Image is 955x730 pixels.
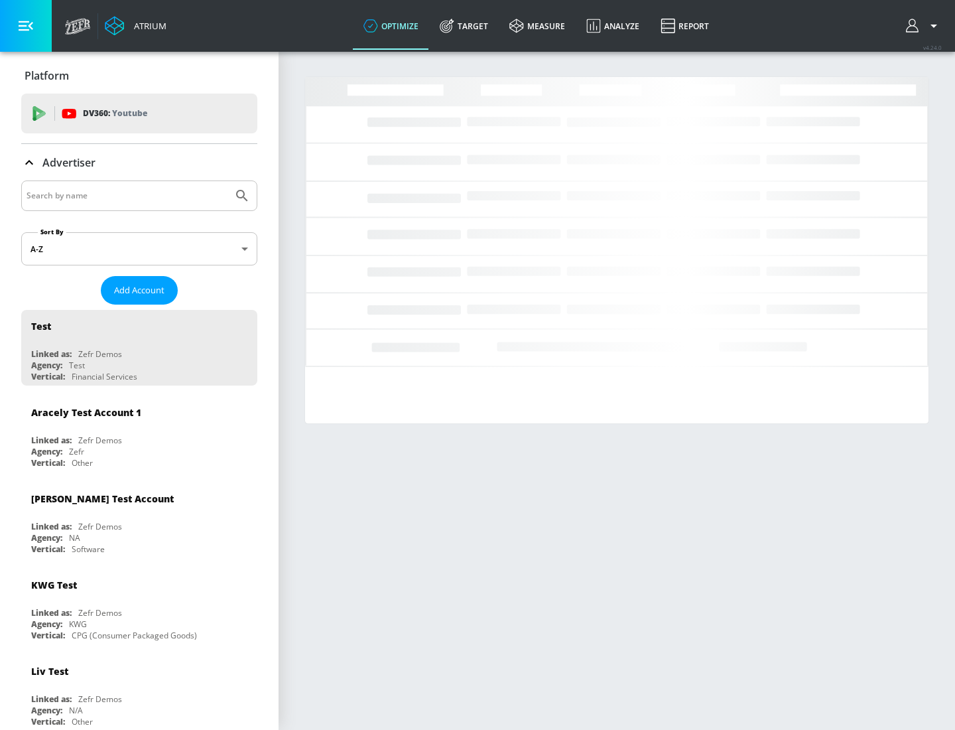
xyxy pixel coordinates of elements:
[21,94,257,133] div: DV360: Youtube
[69,532,80,544] div: NA
[21,396,257,472] div: Aracely Test Account 1Linked as:Zefr DemosAgency:ZefrVertical:Other
[31,406,141,419] div: Aracely Test Account 1
[31,716,65,727] div: Vertical:
[69,619,87,630] div: KWG
[21,57,257,94] div: Platform
[31,435,72,446] div: Linked as:
[78,694,122,705] div: Zefr Demos
[69,360,85,371] div: Test
[21,144,257,181] div: Advertiser
[576,2,650,50] a: Analyze
[31,579,77,591] div: KWG Test
[31,521,72,532] div: Linked as:
[83,106,147,121] p: DV360:
[31,630,65,641] div: Vertical:
[31,665,68,678] div: Liv Test
[69,446,84,457] div: Zefr
[101,276,178,305] button: Add Account
[78,348,122,360] div: Zefr Demos
[650,2,720,50] a: Report
[72,544,105,555] div: Software
[499,2,576,50] a: measure
[31,371,65,382] div: Vertical:
[114,283,164,298] span: Add Account
[31,360,62,371] div: Agency:
[31,694,72,705] div: Linked as:
[31,457,65,469] div: Vertical:
[31,705,62,716] div: Agency:
[31,348,72,360] div: Linked as:
[21,569,257,644] div: KWG TestLinked as:Zefr DemosAgency:KWGVertical:CPG (Consumer Packaged Goods)
[72,371,137,382] div: Financial Services
[21,232,257,265] div: A-Z
[72,630,197,641] div: CPG (Consumer Packaged Goods)
[21,310,257,386] div: TestLinked as:Zefr DemosAgency:TestVertical:Financial Services
[105,16,166,36] a: Atrium
[72,457,93,469] div: Other
[21,482,257,558] div: [PERSON_NAME] Test AccountLinked as:Zefr DemosAgency:NAVertical:Software
[27,187,227,204] input: Search by name
[72,716,93,727] div: Other
[31,544,65,555] div: Vertical:
[353,2,429,50] a: optimize
[923,44,942,51] span: v 4.24.0
[31,492,174,505] div: [PERSON_NAME] Test Account
[429,2,499,50] a: Target
[129,20,166,32] div: Atrium
[42,155,95,170] p: Advertiser
[78,521,122,532] div: Zefr Demos
[31,532,62,544] div: Agency:
[31,320,51,332] div: Test
[31,619,62,630] div: Agency:
[69,705,83,716] div: N/A
[78,607,122,619] div: Zefr Demos
[25,68,69,83] p: Platform
[78,435,122,446] div: Zefr Demos
[38,228,66,236] label: Sort By
[31,446,62,457] div: Agency:
[112,106,147,120] p: Youtube
[31,607,72,619] div: Linked as:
